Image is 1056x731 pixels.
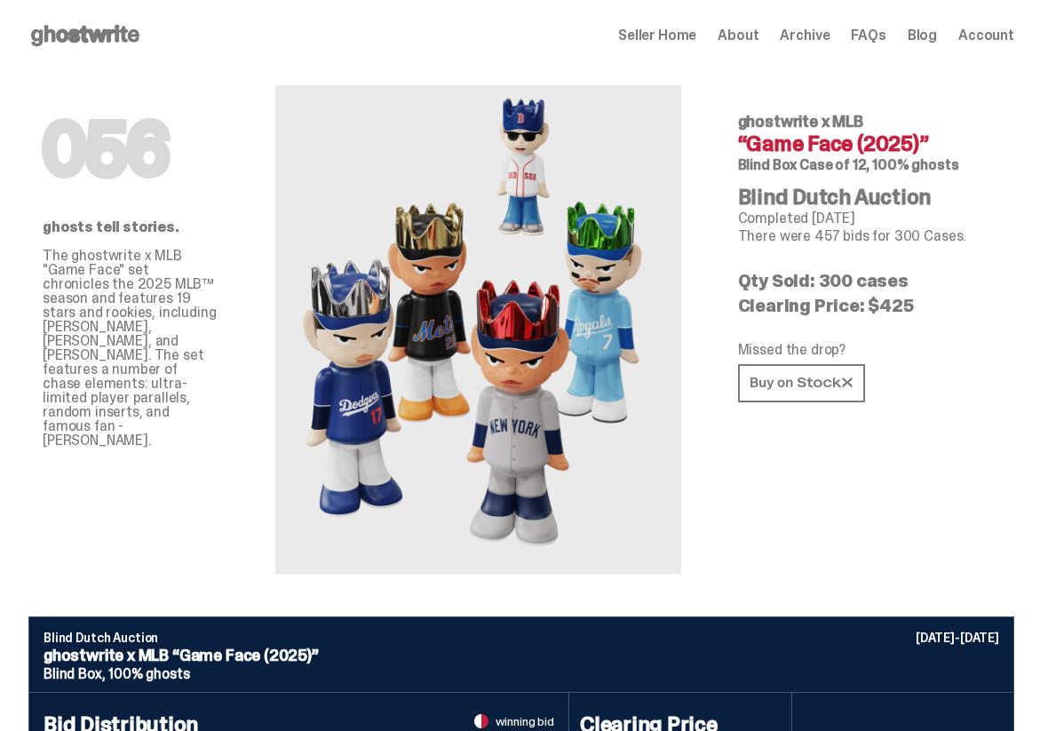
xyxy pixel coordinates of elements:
p: [DATE]-[DATE] [916,632,999,644]
p: Qty Sold: 300 cases [738,272,1000,290]
p: Clearing Price: $425 [738,297,1000,314]
h4: Blind Dutch Auction [738,187,1000,208]
img: MLB&ldquo;Game Face (2025)&rdquo; [282,85,673,574]
p: Missed the drop? [738,343,1000,357]
h4: “Game Face (2025)” [738,133,1000,155]
a: About [718,28,758,43]
p: Blind Dutch Auction [44,632,999,644]
a: FAQs [851,28,885,43]
span: 100% ghosts [108,664,189,683]
a: Seller Home [618,28,696,43]
span: Blind Box [738,155,798,174]
p: There were 457 bids for 300 Cases. [738,229,1000,243]
span: winning bid [496,715,554,727]
h1: 056 [43,114,218,185]
p: Completed [DATE] [738,211,1000,226]
span: ghostwrite x MLB [738,111,863,132]
p: ghosts tell stories. [43,220,218,234]
p: ghostwrite x MLB “Game Face (2025)” [44,648,999,663]
span: Blind Box, [44,664,105,683]
span: Case of 12, 100% ghosts [799,155,958,174]
p: The ghostwrite x MLB "Game Face" set chronicles the 2025 MLB™ season and features 19 stars and ro... [43,249,218,448]
a: Blog [908,28,937,43]
a: Archive [780,28,830,43]
a: Account [958,28,1014,43]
